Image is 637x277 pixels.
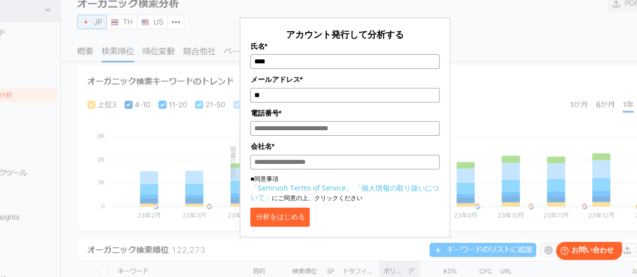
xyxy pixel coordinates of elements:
[547,238,626,266] iframe: Help widget launcher
[250,183,352,193] a: 「Semrush Terms of Service」
[250,183,439,202] a: 「個人情報の取り扱いについて」
[250,174,439,203] p: ■同意事項 にご同意の上、クリックください
[286,28,404,40] span: アカウント発行して分析する
[250,208,310,227] button: 分析をはじめる
[250,108,439,119] label: 電話番号*
[250,74,439,85] label: メールアドレス*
